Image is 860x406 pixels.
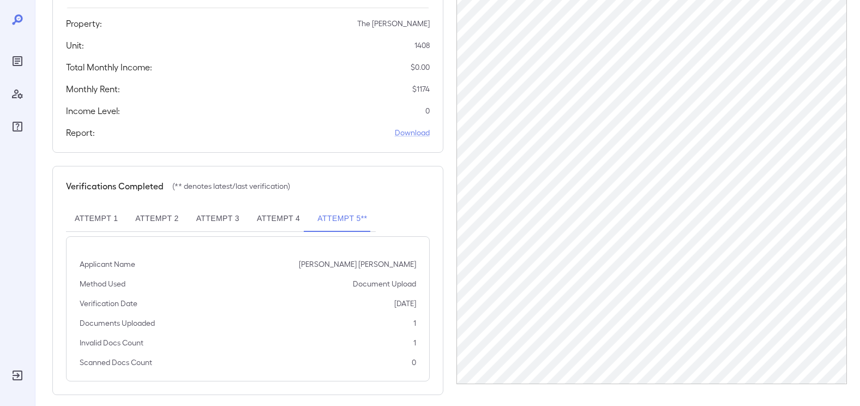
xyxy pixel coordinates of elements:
p: The [PERSON_NAME] [357,18,430,29]
p: 1 [413,318,416,329]
p: (** denotes latest/last verification) [172,181,290,192]
div: Reports [9,52,26,70]
p: Method Used [80,278,125,289]
p: [DATE] [394,298,416,309]
h5: Unit: [66,39,84,52]
h5: Verifications Completed [66,180,164,193]
h5: Monthly Rent: [66,82,120,95]
p: Verification Date [80,298,137,309]
h5: Property: [66,17,102,30]
div: Manage Users [9,85,26,103]
div: FAQ [9,118,26,135]
p: Invalid Docs Count [80,337,143,348]
button: Attempt 4 [248,206,309,232]
button: Attempt 2 [127,206,187,232]
p: 1408 [414,40,430,51]
p: [PERSON_NAME] [PERSON_NAME] [299,259,416,270]
p: $ 1174 [412,83,430,94]
button: Attempt 5** [309,206,376,232]
p: Scanned Docs Count [80,357,152,368]
button: Attempt 1 [66,206,127,232]
p: 0 [412,357,416,368]
button: Attempt 3 [188,206,248,232]
h5: Report: [66,126,95,139]
p: 1 [413,337,416,348]
p: Document Upload [353,278,416,289]
h5: Total Monthly Income: [66,61,152,74]
h5: Income Level: [66,104,120,117]
p: Applicant Name [80,259,135,270]
p: $ 0.00 [411,62,430,73]
p: 0 [425,105,430,116]
a: Download [395,127,430,138]
div: Log Out [9,367,26,384]
p: Documents Uploaded [80,318,155,329]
